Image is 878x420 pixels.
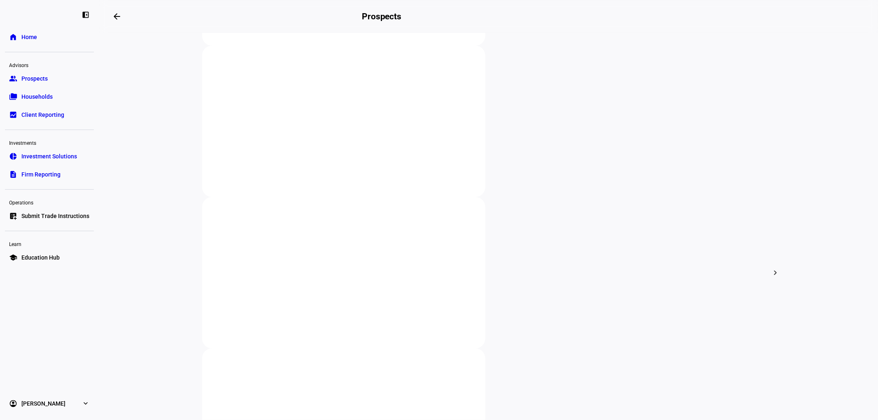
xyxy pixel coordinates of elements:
[9,33,17,41] eth-mat-symbol: home
[9,93,17,101] eth-mat-symbol: folder_copy
[9,74,17,83] eth-mat-symbol: group
[21,111,64,119] span: Client Reporting
[5,70,94,87] a: groupProspects
[9,399,17,408] eth-mat-symbol: account_circle
[21,212,89,220] span: Submit Trade Instructions
[5,148,94,165] a: pie_chartInvestment Solutions
[5,59,94,70] div: Advisors
[21,93,53,101] span: Households
[5,107,94,123] a: bid_landscapeClient Reporting
[82,399,90,408] eth-mat-symbol: expand_more
[21,33,37,41] span: Home
[21,399,65,408] span: [PERSON_NAME]
[21,74,48,83] span: Prospects
[362,12,401,21] h2: Prospects
[9,212,17,220] eth-mat-symbol: list_alt_add
[21,152,77,160] span: Investment Solutions
[5,166,94,183] a: descriptionFirm Reporting
[5,137,94,148] div: Investments
[5,29,94,45] a: homeHome
[5,196,94,208] div: Operations
[771,268,780,278] mat-icon: chevron_right
[21,253,60,262] span: Education Hub
[82,11,90,19] eth-mat-symbol: left_panel_close
[9,253,17,262] eth-mat-symbol: school
[5,88,94,105] a: folder_copyHouseholds
[9,111,17,119] eth-mat-symbol: bid_landscape
[112,12,122,21] mat-icon: arrow_backwards
[9,152,17,160] eth-mat-symbol: pie_chart
[5,238,94,249] div: Learn
[9,170,17,179] eth-mat-symbol: description
[21,170,61,179] span: Firm Reporting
